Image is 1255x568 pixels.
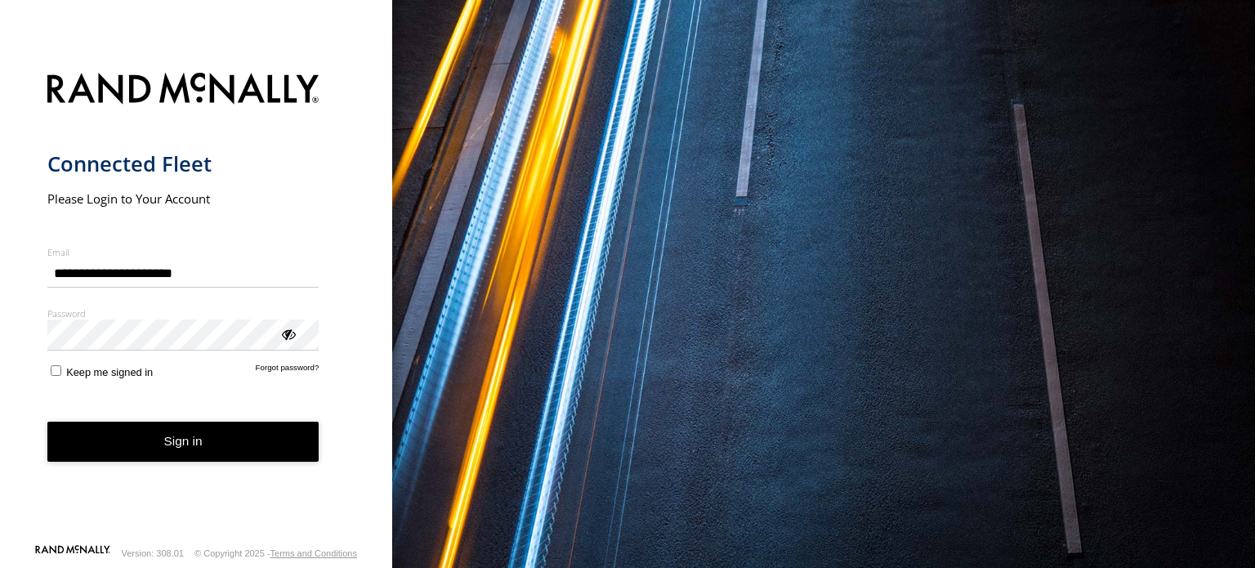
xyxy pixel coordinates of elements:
div: © Copyright 2025 - [194,548,357,558]
a: Forgot password? [256,363,319,378]
img: Rand McNally [47,69,319,111]
a: Visit our Website [35,545,110,561]
div: ViewPassword [279,325,296,342]
h2: Please Login to Your Account [47,190,319,207]
a: Terms and Conditions [270,548,357,558]
div: Version: 308.01 [122,548,184,558]
h1: Connected Fleet [47,150,319,177]
span: Keep me signed in [66,366,153,378]
form: main [47,63,346,543]
label: Email [47,246,319,258]
label: Password [47,307,319,320]
input: Keep me signed in [51,365,61,376]
button: Sign in [47,422,319,462]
